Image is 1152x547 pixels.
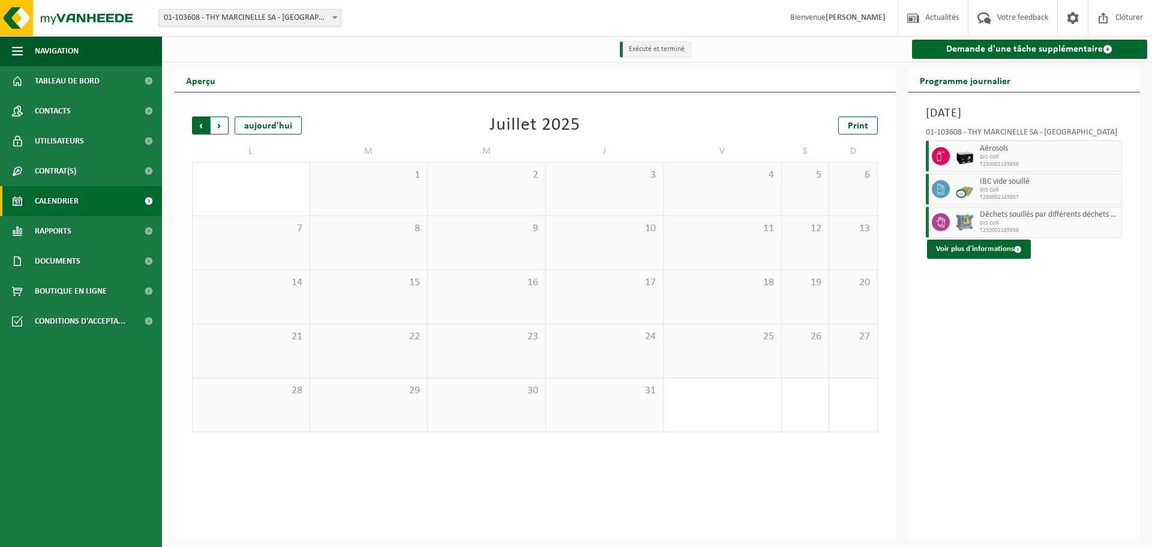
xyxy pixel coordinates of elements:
span: 14 [199,276,304,289]
span: 7 [199,222,304,235]
span: Navigation [35,36,79,66]
span: Suivant [211,116,229,134]
span: Utilisateurs [35,126,84,156]
span: Boutique en ligne [35,276,107,306]
li: Exécuté et terminé [620,41,691,58]
span: Rapports [35,216,71,246]
td: J [546,141,664,162]
span: 6 [835,169,871,182]
span: Tableau de bord [35,66,100,96]
span: 29 [316,384,422,397]
span: 5 [788,169,823,182]
td: S [782,141,830,162]
span: 19 [788,276,823,289]
a: Demande d'une tâche supplémentaire [912,40,1148,59]
h3: [DATE] [926,104,1123,122]
span: DIS Colli [980,220,1119,227]
span: 31 [552,384,658,397]
img: PB-AP-0800-MET-02-01 [956,213,974,231]
img: PB-LB-0680-HPE-BK-11 [956,147,974,165]
a: Print [838,116,878,134]
td: D [829,141,877,162]
span: 8 [316,222,422,235]
span: Contrat(s) [35,156,76,186]
td: L [192,141,310,162]
span: Précédent [192,116,210,134]
img: LP-PA-CU [956,180,974,198]
span: IBC vide souillé [980,177,1119,187]
td: M [310,141,428,162]
span: 10 [552,222,658,235]
div: 01-103608 - THY MARCINELLE SA - [GEOGRAPHIC_DATA] [926,128,1123,141]
span: 30 [434,384,539,397]
span: Documents [35,246,80,276]
span: 27 [835,330,871,343]
h2: Aperçu [174,68,227,92]
span: T250002185956 [980,161,1119,168]
span: 22 [316,330,422,343]
span: 16 [434,276,539,289]
span: Print [848,121,868,131]
span: 3 [552,169,658,182]
span: Aérosols [980,144,1119,154]
span: 01-103608 - THY MARCINELLE SA - CHARLEROI [159,10,341,26]
span: 24 [552,330,658,343]
td: V [664,141,782,162]
span: 9 [434,222,539,235]
span: 4 [670,169,775,182]
span: 12 [788,222,823,235]
span: 23 [434,330,539,343]
h2: Programme journalier [908,68,1022,92]
span: Contacts [35,96,71,126]
span: 25 [670,330,775,343]
span: T250002185956 [980,227,1119,234]
strong: [PERSON_NAME] [826,13,886,22]
span: DIS Colli [980,154,1119,161]
span: 11 [670,222,775,235]
span: 13 [835,222,871,235]
span: 15 [316,276,422,289]
span: 01-103608 - THY MARCINELLE SA - CHARLEROI [158,9,341,27]
span: 28 [199,384,304,397]
div: Juillet 2025 [490,116,580,134]
span: 17 [552,276,658,289]
span: 26 [788,330,823,343]
span: DIS Colli [980,187,1119,194]
span: Conditions d'accepta... [35,306,125,336]
span: Calendrier [35,186,79,216]
button: Voir plus d'informations [927,240,1031,259]
span: 1 [316,169,422,182]
span: 18 [670,276,775,289]
div: aujourd'hui [235,116,302,134]
span: 20 [835,276,871,289]
td: M [428,141,546,162]
span: 2 [434,169,539,182]
span: Déchets souillés par différents déchets dangereux [980,210,1119,220]
span: T250002185957 [980,194,1119,201]
span: 21 [199,330,304,343]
